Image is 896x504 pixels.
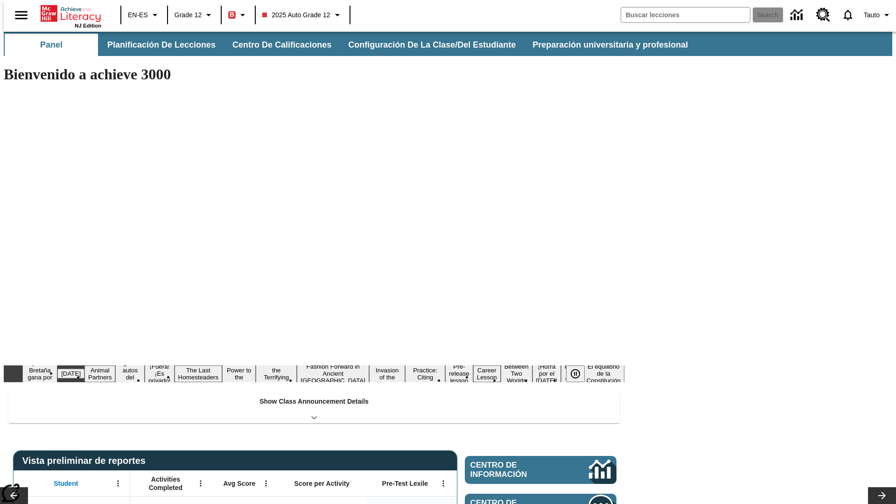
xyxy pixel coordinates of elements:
div: Portada [41,3,101,28]
button: Slide 6 The Last Homesteaders [175,365,223,382]
div: Show Class Announcement Details [8,391,620,423]
button: Slide 17 El equilibrio de la Constitución [583,362,624,385]
button: Centro de calificaciones [225,34,339,56]
button: Slide 10 The Invasion of the Free CD [369,358,405,389]
button: Language: EN-ES, Selecciona un idioma [124,7,164,23]
button: Grado: Grade 12, Elige un grado [171,7,218,23]
span: Score per Activity [294,479,350,488]
button: Preparación universitaria y profesional [525,34,695,56]
button: Carrusel de lecciones, seguir [868,487,896,504]
p: Show Class Announcement Details [259,397,369,406]
span: Vista preliminar de reportes [22,455,150,466]
button: Abrir menú [111,476,125,490]
button: Slide 14 Between Two Worlds [501,362,532,385]
div: Subbarra de navegación [4,32,892,56]
button: Abrir menú [436,476,450,490]
button: Slide 1 ¡Gran Bretaña gana por fin! [22,358,57,389]
span: Activities Completed [135,475,196,492]
button: Slide 13 Career Lesson [473,365,501,382]
button: Slide 8 Attack of the Terrifying Tomatoes [256,358,297,389]
a: Centro de recursos, Se abrirá en una pestaña nueva. [811,2,836,28]
button: Slide 7 Solar Power to the People [222,358,256,389]
span: Grade 12 [175,10,202,20]
span: NJ Edition [75,23,101,28]
button: Slide 5 ¡Fuera! ¡Es privado! [145,362,174,385]
button: Abrir menú [259,476,273,490]
button: Slide 3 Animal Partners [84,365,115,382]
button: Configuración de la clase/del estudiante [341,34,523,56]
button: Slide 11 Mixed Practice: Citing Evidence [405,358,445,389]
button: Boost El color de la clase es rojo. Cambiar el color de la clase. [224,7,252,23]
a: Portada [41,4,101,23]
input: search field [621,7,750,22]
button: Pausar [566,365,585,382]
span: Student [54,479,78,488]
button: Perfil/Configuración [860,7,896,23]
button: Slide 9 Fashion Forward in Ancient Rome [297,362,369,385]
span: B [230,9,234,21]
div: Pausar [566,365,594,382]
button: Slide 12 Pre-release lesson [445,362,473,385]
button: Slide 16 Point of View [561,362,582,385]
a: Centro de información [785,2,811,28]
div: Subbarra de navegación [4,34,696,56]
button: Abrir el menú lateral [7,1,35,29]
h1: Bienvenido a achieve 3000 [4,66,624,83]
button: Slide 2 Día del Trabajo [57,369,84,378]
button: Class: 2025 Auto Grade 12, Selecciona una clase [259,7,346,23]
span: 2025 Auto Grade 12 [262,10,330,20]
span: Avg Score [223,479,255,488]
span: Tauto [864,10,880,20]
a: Notificaciones [836,3,860,27]
button: Slide 4 ¿Los autos del futuro? [115,358,145,389]
button: Slide 15 ¡Hurra por el Día de la Constitución! [532,362,561,385]
a: Centro de información [465,456,616,484]
button: Panel [5,34,98,56]
span: Pre-Test Lexile [382,479,428,488]
button: Abrir menú [194,476,208,490]
span: EN-ES [128,10,148,20]
span: Centro de información [470,461,558,479]
button: Planificación de lecciones [100,34,223,56]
